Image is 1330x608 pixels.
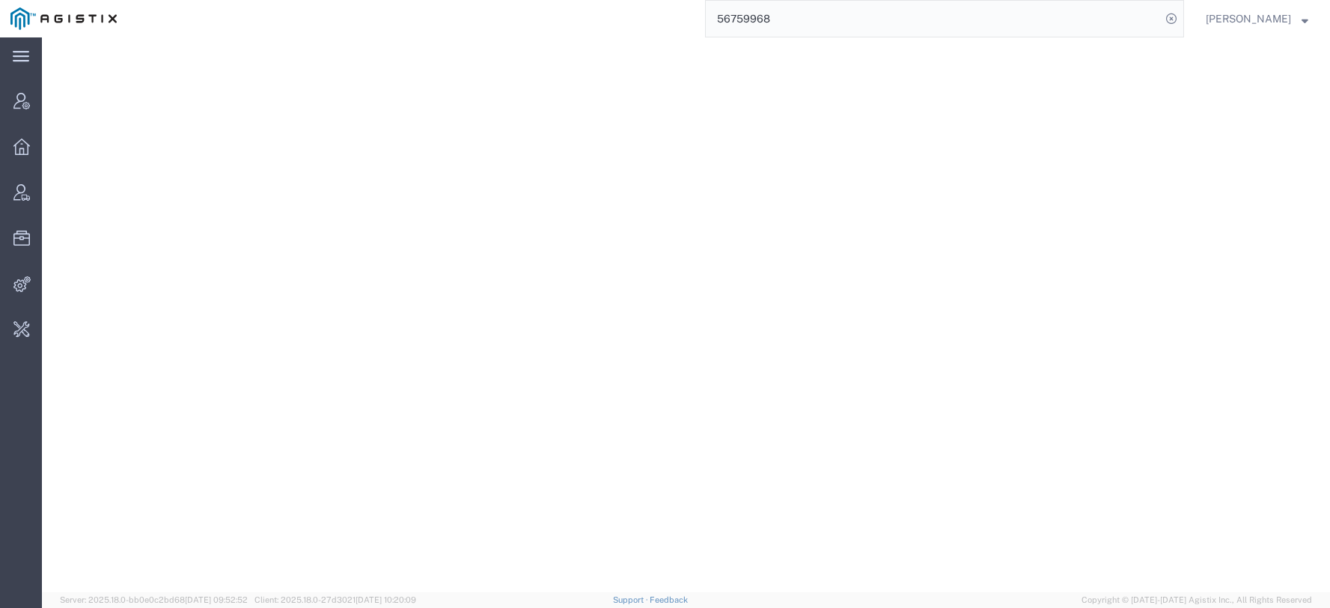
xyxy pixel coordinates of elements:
[650,595,688,604] a: Feedback
[613,595,650,604] a: Support
[1082,594,1312,607] span: Copyright © [DATE]-[DATE] Agistix Inc., All Rights Reserved
[42,37,1330,592] iframe: FS Legacy Container
[10,7,117,30] img: logo
[185,595,248,604] span: [DATE] 09:52:52
[254,595,416,604] span: Client: 2025.18.0-27d3021
[1206,10,1291,27] span: Carrie Virgilio
[1205,10,1309,28] button: [PERSON_NAME]
[706,1,1161,37] input: Search for shipment number, reference number
[60,595,248,604] span: Server: 2025.18.0-bb0e0c2bd68
[356,595,416,604] span: [DATE] 10:20:09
